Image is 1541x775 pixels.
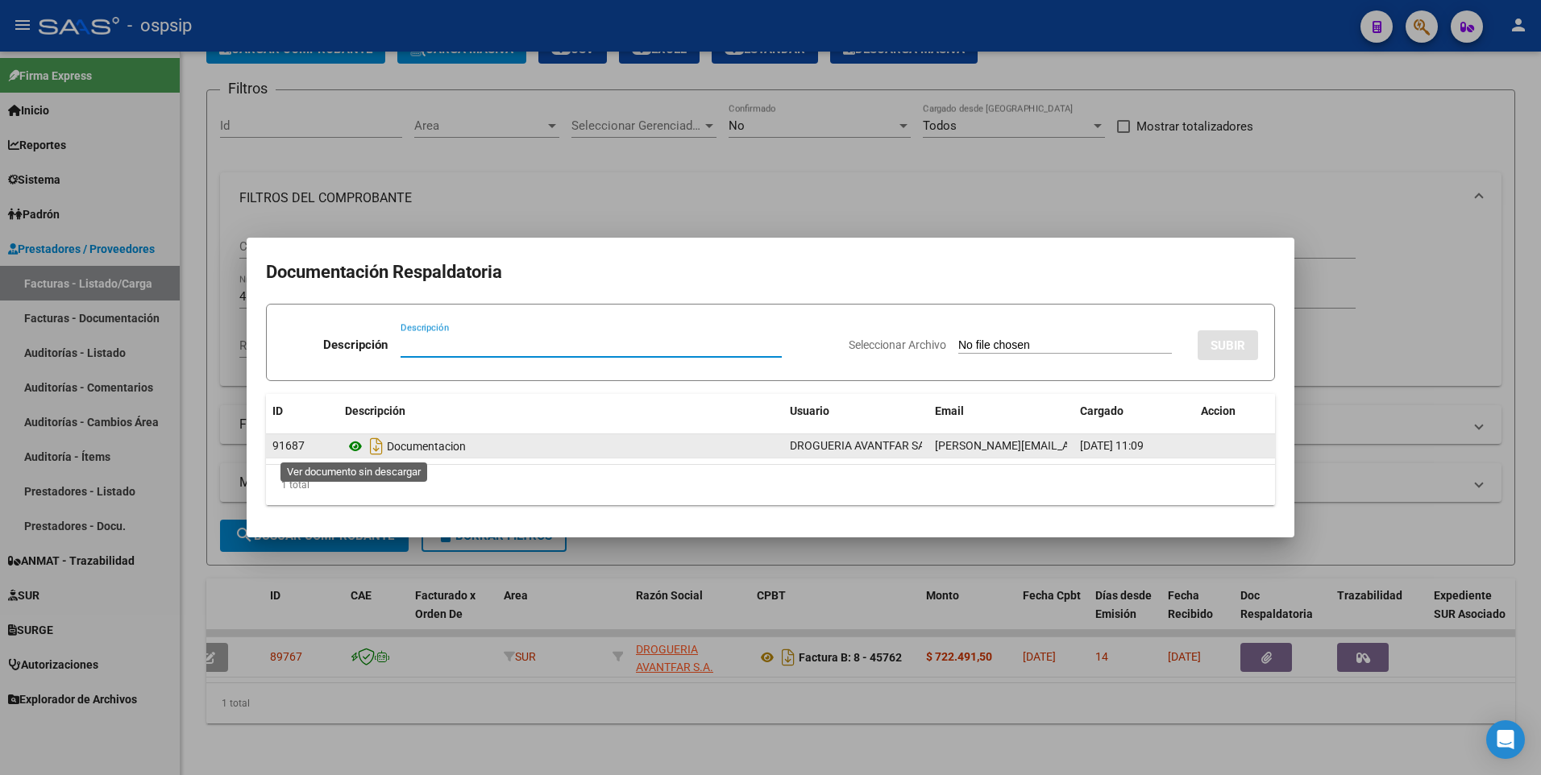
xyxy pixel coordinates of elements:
[323,336,388,354] p: Descripción
[266,394,339,429] datatable-header-cell: ID
[790,404,829,417] span: Usuario
[1080,404,1124,417] span: Cargado
[928,394,1074,429] datatable-header-cell: Email
[1211,338,1245,353] span: SUBIR
[1201,404,1236,417] span: Accion
[266,465,1275,505] div: 1 total
[935,439,1200,452] span: [PERSON_NAME][EMAIL_ADDRESS][DOMAIN_NAME]
[345,404,405,417] span: Descripción
[1080,439,1144,452] span: [DATE] 11:09
[272,404,283,417] span: ID
[849,338,946,351] span: Seleccionar Archivo
[366,433,387,459] i: Descargar documento
[783,394,928,429] datatable-header-cell: Usuario
[1194,394,1275,429] datatable-header-cell: Accion
[272,439,305,452] span: 91687
[1486,720,1525,759] div: Open Intercom Messenger
[266,257,1275,288] h2: Documentación Respaldatoria
[1198,330,1258,360] button: SUBIR
[345,433,777,459] div: Documentacion
[935,404,964,417] span: Email
[790,439,931,452] span: DROGUERIA AVANTFAR SA -
[339,394,783,429] datatable-header-cell: Descripción
[1074,394,1194,429] datatable-header-cell: Cargado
